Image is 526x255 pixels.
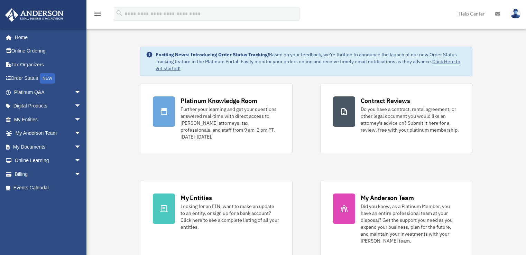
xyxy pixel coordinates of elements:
[5,58,92,72] a: Tax Organizers
[320,84,472,153] a: Contract Reviews Do you have a contract, rental agreement, or other legal document you would like...
[181,193,212,202] div: My Entities
[74,126,88,141] span: arrow_drop_down
[510,9,521,19] img: User Pic
[74,99,88,113] span: arrow_drop_down
[5,167,92,181] a: Billingarrow_drop_down
[5,44,92,58] a: Online Ordering
[5,99,92,113] a: Digital Productsarrow_drop_down
[156,51,269,58] strong: Exciting News: Introducing Order Status Tracking!
[5,85,92,99] a: Platinum Q&Aarrow_drop_down
[5,181,92,195] a: Events Calendar
[74,113,88,127] span: arrow_drop_down
[5,113,92,126] a: My Entitiesarrow_drop_down
[361,203,460,244] div: Did you know, as a Platinum Member, you have an entire professional team at your disposal? Get th...
[156,58,460,72] a: Click Here to get started!
[5,72,92,86] a: Order StatusNEW
[116,9,123,17] i: search
[140,84,292,153] a: Platinum Knowledge Room Further your learning and get your questions answered real-time with dire...
[93,10,102,18] i: menu
[93,12,102,18] a: menu
[181,106,279,140] div: Further your learning and get your questions answered real-time with direct access to [PERSON_NAM...
[74,85,88,100] span: arrow_drop_down
[40,73,55,84] div: NEW
[361,106,460,133] div: Do you have a contract, rental agreement, or other legal document you would like an attorney's ad...
[5,126,92,140] a: My Anderson Teamarrow_drop_down
[181,203,279,230] div: Looking for an EIN, want to make an update to an entity, or sign up for a bank account? Click her...
[74,167,88,181] span: arrow_drop_down
[181,96,257,105] div: Platinum Knowledge Room
[74,154,88,168] span: arrow_drop_down
[5,154,92,168] a: Online Learningarrow_drop_down
[3,8,66,22] img: Anderson Advisors Platinum Portal
[361,193,414,202] div: My Anderson Team
[74,140,88,154] span: arrow_drop_down
[361,96,410,105] div: Contract Reviews
[5,140,92,154] a: My Documentsarrow_drop_down
[156,51,467,72] div: Based on your feedback, we're thrilled to announce the launch of our new Order Status Tracking fe...
[5,30,88,44] a: Home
